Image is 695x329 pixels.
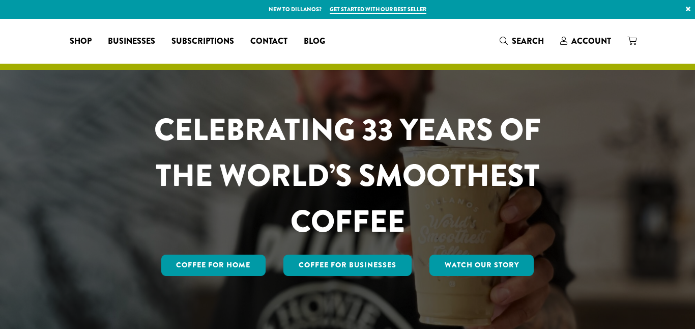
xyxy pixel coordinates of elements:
a: Coffee For Businesses [283,255,412,276]
a: Get started with our best seller [330,5,426,14]
a: Shop [62,33,100,49]
a: Watch Our Story [429,255,534,276]
span: Subscriptions [171,35,234,48]
a: Coffee for Home [161,255,266,276]
span: Contact [250,35,287,48]
span: Shop [70,35,92,48]
span: Blog [304,35,325,48]
a: Search [491,33,552,49]
span: Search [512,35,544,47]
span: Account [571,35,611,47]
span: Businesses [108,35,155,48]
h1: CELEBRATING 33 YEARS OF THE WORLD’S SMOOTHEST COFFEE [124,107,571,244]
